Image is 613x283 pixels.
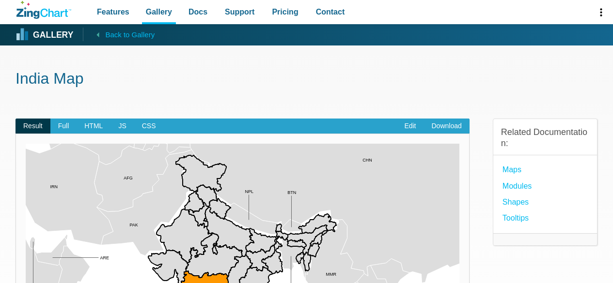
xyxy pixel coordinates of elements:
h3: Related Documentation: [501,127,589,149]
a: Shapes [503,195,529,209]
span: Support [225,5,254,18]
span: CSS [134,119,164,134]
strong: Gallery [33,31,73,40]
a: modules [503,179,532,193]
h1: India Map [16,69,597,90]
a: Back to Gallery [83,28,155,41]
a: Maps [503,163,521,176]
a: Edit [396,119,424,134]
a: Tooltips [503,211,529,224]
span: Pricing [272,5,298,18]
a: ZingChart Logo. Click to return to the homepage [16,1,71,19]
span: Full [50,119,77,134]
span: HTML [77,119,110,134]
span: Contact [316,5,345,18]
span: Result [16,119,50,134]
span: Back to Gallery [105,29,155,41]
a: Download [424,119,470,134]
a: Gallery [16,28,73,42]
span: Features [97,5,129,18]
span: Gallery [146,5,172,18]
span: Docs [189,5,207,18]
span: JS [110,119,134,134]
